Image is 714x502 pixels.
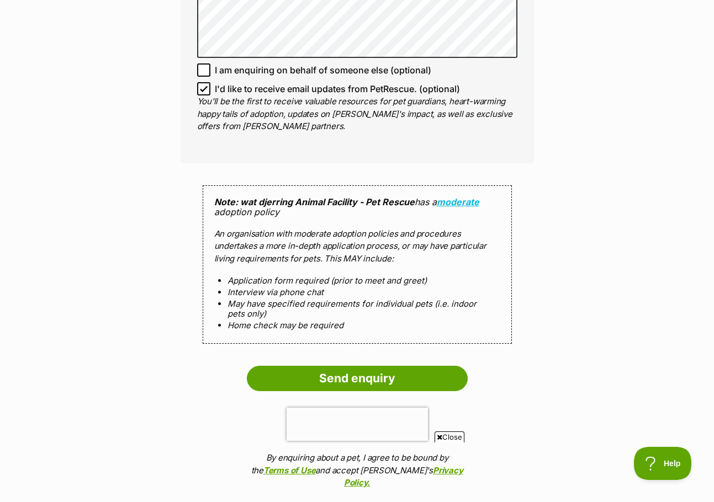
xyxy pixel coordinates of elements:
span: I am enquiring on behalf of someone else (optional) [215,63,431,77]
iframe: Help Scout Beacon - Open [634,447,692,480]
p: You'll be the first to receive valuable resources for pet guardians, heart-warming happy tails of... [197,95,517,133]
li: Interview via phone chat [228,287,487,297]
a: moderate [437,196,479,207]
iframe: Advertisement [89,447,625,496]
strong: Note: wat djerring Animal Facility - Pet Rescue [214,196,415,207]
li: Application form required (prior to meet and greet) [228,276,487,285]
li: Home check may be required [228,321,487,330]
span: Close [435,431,464,442]
li: May have specified requirements for individual pets (i.e. indoor pets only) [228,299,487,318]
p: An organisation with moderate adoption policies and procedures undertakes a more in-depth applica... [214,228,500,265]
div: has a adoption policy [203,185,512,344]
iframe: reCAPTCHA [287,408,428,441]
input: Send enquiry [247,366,468,391]
span: I'd like to receive email updates from PetRescue. (optional) [215,82,460,95]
